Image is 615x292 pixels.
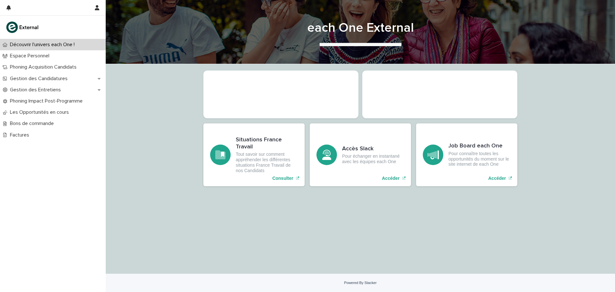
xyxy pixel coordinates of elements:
a: Consulter [203,123,305,186]
p: Tout savoir sur comment appréhender les différentes situations France Travail de nos Candidats [236,152,298,173]
p: Pour connaître toutes les opportunités du moment sur le site internet de each One [448,151,511,167]
p: Espace Personnel [7,53,54,59]
p: Accéder [382,176,399,181]
p: Bons de commande [7,121,59,127]
p: Consulter [272,176,293,181]
img: bc51vvfgR2QLHU84CWIQ [5,21,40,34]
h3: Job Board each One [448,143,511,150]
a: Powered By Stacker [344,281,376,285]
p: Gestion des Candidatures [7,76,73,82]
p: Pour échanger en instantané avec les équipes each One [342,154,404,164]
h1: each One External [203,20,517,36]
p: Accéder [488,176,506,181]
a: Accéder [310,123,411,186]
a: Accéder [416,123,517,186]
h3: Situations France Travail [236,137,298,150]
h3: Accès Slack [342,146,404,153]
p: Les Opportunités en cours [7,109,74,115]
p: Factures [7,132,34,138]
p: Découvrir l'univers each One ! [7,42,80,48]
p: Phoning Acquisition Candidats [7,64,82,70]
p: Phoning Impact Post-Programme [7,98,88,104]
p: Gestion des Entretiens [7,87,66,93]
